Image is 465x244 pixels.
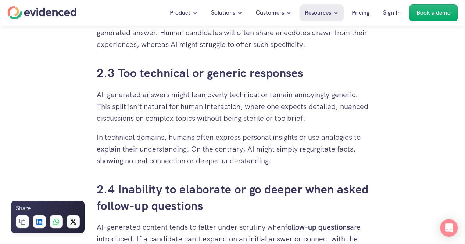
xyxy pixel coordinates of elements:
[97,131,369,167] p: In technical domains, humans often express personal insights or use analogies to explain their un...
[97,182,372,214] a: 2.4 Inability to elaborate or go deeper when asked follow-up questions
[285,222,350,232] strong: follow-up questions
[97,65,303,81] a: 2.3 Too technical or generic responses
[211,8,235,18] p: Solutions
[305,8,331,18] p: Resources
[16,204,31,213] h6: Share
[7,6,76,19] a: Home
[409,4,458,21] a: Book a demo
[256,8,284,18] p: Customers
[383,8,401,18] p: Sign In
[416,8,450,18] p: Book a demo
[97,89,369,124] p: AI-generated answers might lean overly technical or remain annoyingly generic. This split isn't n...
[440,219,458,237] div: Open Intercom Messenger
[346,4,375,21] a: Pricing
[352,8,369,18] p: Pricing
[170,8,190,18] p: Product
[378,4,406,21] a: Sign In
